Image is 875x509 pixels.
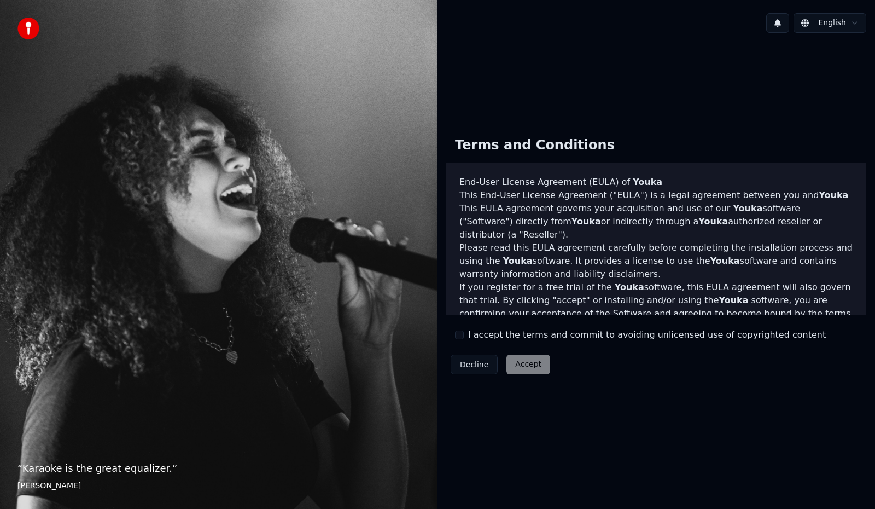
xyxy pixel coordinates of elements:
[733,203,762,213] span: Youka
[459,281,853,333] p: If you register for a free trial of the software, this EULA agreement will also govern that trial...
[451,355,498,374] button: Decline
[459,189,853,202] p: This End-User License Agreement ("EULA") is a legal agreement between you and
[17,481,420,491] footer: [PERSON_NAME]
[710,256,740,266] span: Youka
[819,190,848,200] span: Youka
[633,177,662,187] span: Youka
[468,328,826,342] label: I accept the terms and commit to avoiding unlicensed use of copyrighted content
[503,256,533,266] span: Youka
[571,216,601,227] span: Youka
[459,176,853,189] h3: End-User License Agreement (EULA) of
[17,18,39,39] img: youka
[459,202,853,241] p: This EULA agreement governs your acquisition and use of our software ("Software") directly from o...
[615,282,644,292] span: Youka
[719,295,749,305] span: Youka
[17,461,420,476] p: “ Karaoke is the great equalizer. ”
[698,216,728,227] span: Youka
[446,128,623,163] div: Terms and Conditions
[459,241,853,281] p: Please read this EULA agreement carefully before completing the installation process and using th...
